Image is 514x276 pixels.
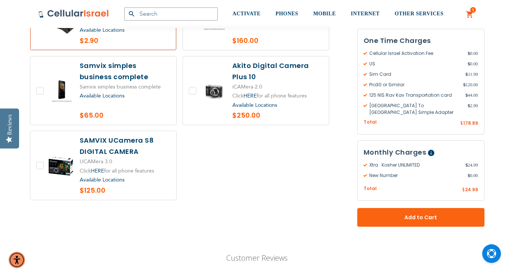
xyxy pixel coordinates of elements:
a: Available Locations [232,102,277,109]
div: Accessibility Menu [9,252,25,268]
span: $ [468,50,470,57]
span: 2.90 [468,102,478,116]
span: $ [462,186,465,193]
span: $ [463,81,466,88]
p: Customer Reviews [175,253,339,263]
a: 1 [466,10,474,19]
span: Sim Card [364,71,465,78]
span: [GEOGRAPHIC_DATA] To [GEOGRAPHIC_DATA] Simple Adapter [364,102,468,116]
span: 24.99 [465,186,478,192]
span: 0.00 [468,172,478,179]
span: 125 NIS Rav Kav Transportation card [364,92,465,99]
span: INTERNET [351,11,380,16]
span: ACTIVATE [233,11,261,16]
span: $ [465,71,468,78]
span: 178.89 [463,120,478,126]
button: Add to Cart [357,208,484,227]
span: MOBILE [313,11,336,16]
span: 0.00 [468,61,478,67]
img: Cellular Israel Logo [38,9,109,18]
span: New Number [364,172,468,179]
span: OTHER SERVICES [395,11,444,16]
a: Available Locations [80,92,125,99]
span: $ [468,61,470,67]
span: US [364,61,468,67]
span: 120.00 [463,81,478,88]
span: 0.00 [468,50,478,57]
h3: One Time Charges [364,35,478,46]
span: $ [468,102,470,109]
div: Reviews [6,114,13,135]
span: $ [460,120,463,127]
span: Cellular Israel Activation Fee [364,50,468,57]
a: Available Locations [80,27,125,34]
span: Total [364,119,377,126]
a: Available Locations [80,176,125,183]
a: HERE [91,167,104,174]
span: 24.99 [465,161,478,168]
span: $ [468,172,470,179]
span: 44.00 [465,92,478,99]
span: $ [465,161,468,168]
span: Xtra : Kosher UNLIMITED [364,161,465,168]
span: 1 [472,7,474,13]
span: Total [364,185,377,192]
a: HERE [244,92,257,99]
span: $ [465,92,468,99]
span: 11.99 [465,71,478,78]
span: PHONES [276,11,299,16]
span: Monthly Charges [364,147,426,156]
span: Help [428,149,434,156]
span: Add to Cart [382,213,460,221]
span: Pro30 or Similar [364,81,463,88]
input: Search [124,7,218,21]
